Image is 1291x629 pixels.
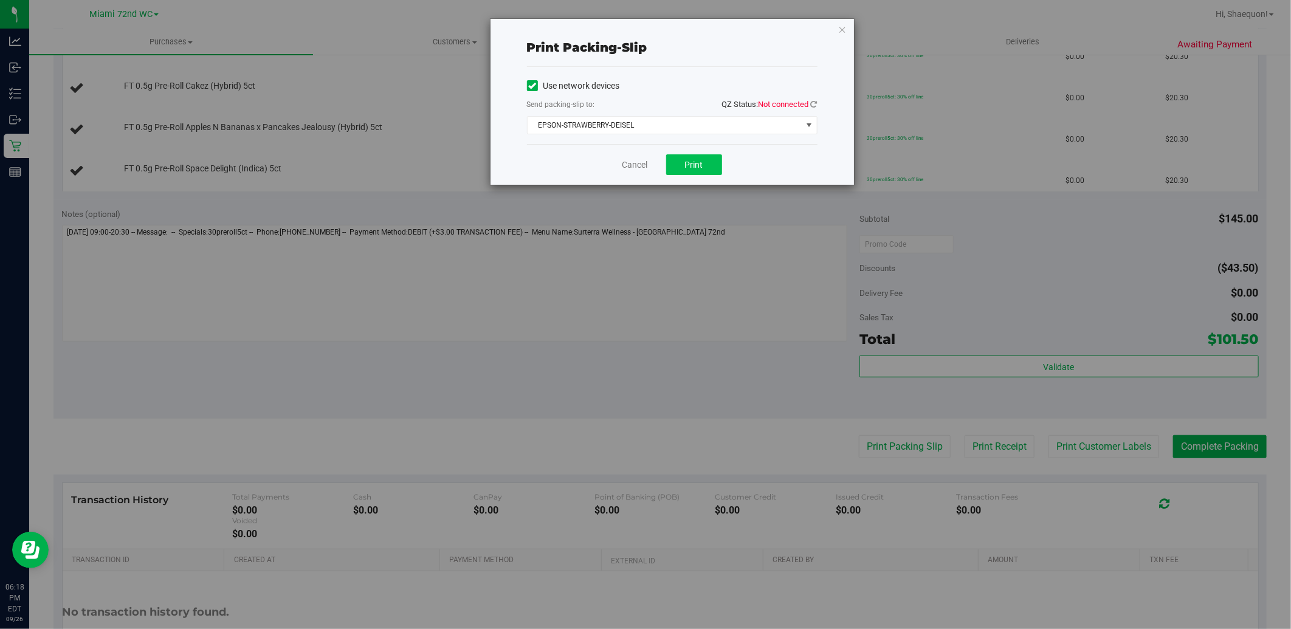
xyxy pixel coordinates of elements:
[527,99,595,110] label: Send packing-slip to:
[622,159,648,171] a: Cancel
[759,100,809,109] span: Not connected
[528,117,802,134] span: EPSON-STRAWBERRY-DEISEL
[12,532,49,568] iframe: Resource center
[666,154,722,175] button: Print
[685,160,703,170] span: Print
[801,117,816,134] span: select
[527,80,620,92] label: Use network devices
[527,40,647,55] span: Print packing-slip
[722,100,818,109] span: QZ Status:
